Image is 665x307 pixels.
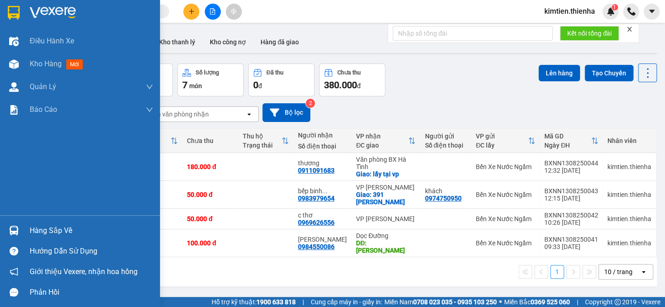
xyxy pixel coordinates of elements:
div: Văn phòng BX Hà Tĩnh [356,156,415,170]
div: 10:26 [DATE] [544,219,598,226]
svg: open [245,111,253,118]
div: Ngày ĐH [544,142,591,149]
div: 50.000 đ [187,191,233,198]
div: Số điện thoại [425,142,467,149]
img: icon-new-feature [606,7,615,16]
div: BXNN1308250043 [544,187,598,195]
img: phone-icon [627,7,635,16]
span: | [303,297,304,307]
div: VP nhận [356,132,408,140]
div: Bến Xe Nước Ngầm [476,163,535,170]
li: Số [GEOGRAPHIC_DATA][PERSON_NAME], P. [GEOGRAPHIC_DATA] [85,22,382,34]
th: Toggle SortBy [540,129,603,153]
span: ... [322,187,328,195]
span: Giới thiệu Vexere, nhận hoa hồng [30,266,138,277]
div: Thu hộ [243,132,282,140]
div: bếp binh dương [298,187,347,195]
div: 0983979654 [298,195,335,202]
sup: 1 [612,4,618,11]
span: 380.000 [324,79,357,90]
span: Hỗ trợ kỹ thuật: [212,297,296,307]
strong: 0708 023 035 - 0935 103 250 [413,298,497,306]
span: mới [66,59,83,69]
span: Cung cấp máy in - giấy in: [311,297,382,307]
span: 1 [613,4,616,11]
div: BXNN1308250042 [544,212,598,219]
div: 12:15 [DATE] [544,195,598,202]
span: 7 [182,79,187,90]
div: kimtien.thienha [607,215,651,222]
span: file-add [209,8,216,15]
button: Tạo Chuyến [585,65,633,81]
button: Chưa thu380.000đ [319,64,385,96]
button: Hàng đã giao [253,31,306,53]
div: BXNN1308250041 [544,236,598,243]
div: 180.000 đ [187,163,233,170]
button: Kho thanh lý [152,31,202,53]
span: món [189,82,202,90]
span: message [10,288,18,296]
span: caret-down [648,7,656,16]
sup: 2 [306,99,315,108]
span: 0 [253,79,258,90]
div: 0969626556 [298,219,335,226]
div: Dọc Đường [356,232,415,239]
div: Bến Xe Nước Ngầm [476,239,535,247]
span: | [577,297,578,307]
div: Số điện thoại [298,143,347,150]
strong: 1900 633 818 [256,298,296,306]
div: Người nhận [298,132,347,139]
strong: 0369 525 060 [531,298,570,306]
div: ĐC lấy [476,142,528,149]
span: close [626,26,633,32]
button: Bộ lọc [262,103,310,122]
div: 09:33 [DATE] [544,243,598,250]
div: Người gửi [425,132,467,140]
div: kimtien.thienha [607,163,651,170]
div: kimtien.thienha [607,191,651,198]
span: down [146,83,153,90]
img: logo.jpg [11,11,57,57]
div: Số lượng [196,69,219,76]
div: khách [425,187,467,195]
div: 50.000 đ [187,215,233,222]
b: GỬI : Bến Xe Nước Ngầm [11,66,154,81]
button: plus [183,4,199,20]
div: VP gửi [476,132,528,140]
span: Quản Lý [30,81,56,92]
th: Toggle SortBy [351,129,420,153]
div: 12:32 [DATE] [544,167,598,174]
li: Hotline: 0981127575, 0981347575, 19009067 [85,34,382,45]
span: plus [188,8,195,15]
div: 0984550086 [298,243,335,250]
span: copyright [614,299,621,305]
span: ⚪️ [499,300,502,304]
img: warehouse-icon [9,82,19,92]
div: thương [298,159,347,167]
button: caret-down [644,4,660,20]
div: 100.000 đ [187,239,233,247]
div: ĐC giao [356,142,408,149]
span: aim [230,8,237,15]
th: Toggle SortBy [238,129,293,153]
button: 1 [550,265,564,279]
div: Hàng sắp về [30,224,153,238]
div: Chưa thu [337,69,361,76]
button: Số lượng7món [177,64,244,96]
button: aim [226,4,242,20]
div: Đã thu [266,69,283,76]
span: Điều hành xe [30,35,74,47]
th: Toggle SortBy [471,129,540,153]
div: Nhân viên [607,137,651,144]
div: c thơ [298,212,347,219]
button: Kho công nợ [202,31,253,53]
div: Bến Xe Nước Ngầm [476,191,535,198]
svg: open [640,268,647,275]
div: 10 / trang [604,267,633,276]
button: file-add [205,4,221,20]
div: VP [PERSON_NAME] [356,215,415,222]
div: Trạng thái [243,142,282,149]
span: kimtien.thienha [537,5,602,17]
img: solution-icon [9,105,19,115]
div: Mã GD [544,132,591,140]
